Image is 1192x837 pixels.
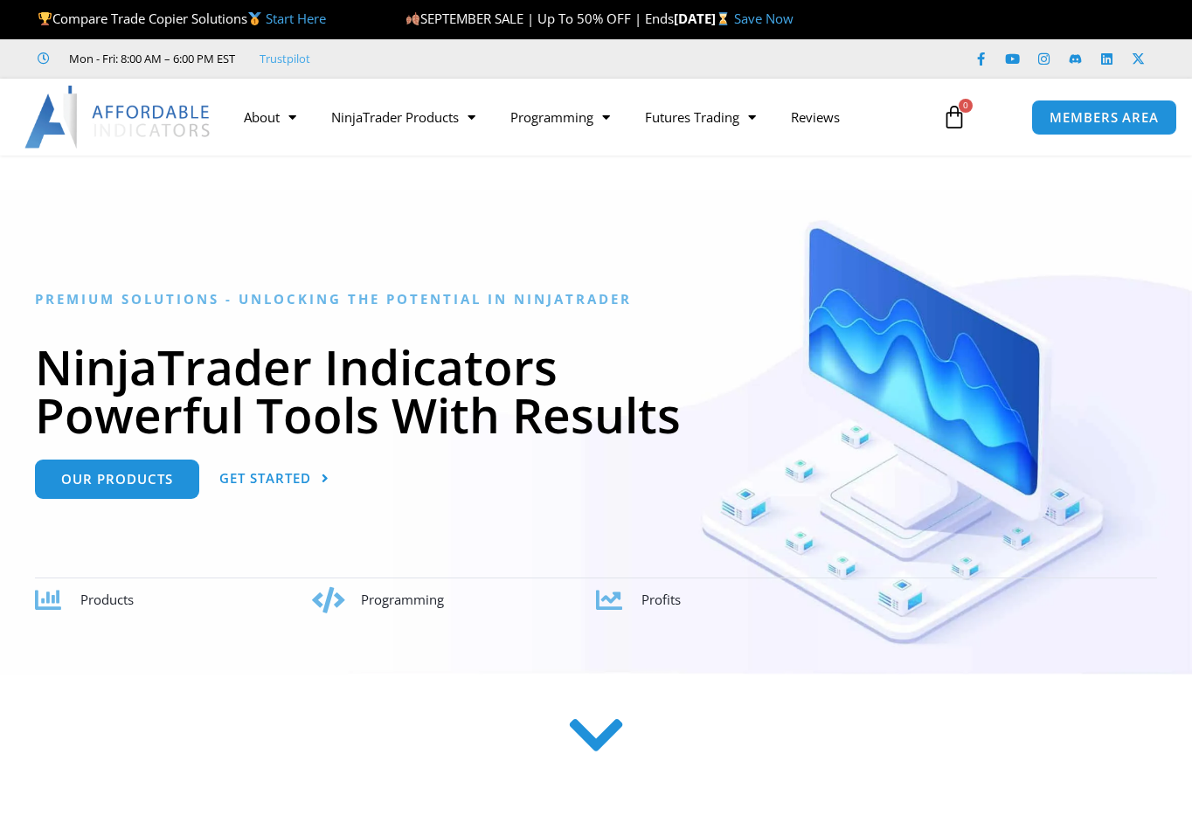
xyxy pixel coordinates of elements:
[61,473,173,486] span: Our Products
[734,10,794,27] a: Save Now
[35,460,199,499] a: Our Products
[627,97,773,137] a: Futures Trading
[219,472,311,485] span: Get Started
[959,99,973,113] span: 0
[38,12,52,25] img: 🏆
[361,591,444,608] span: Programming
[674,10,734,27] strong: [DATE]
[916,92,993,142] a: 0
[406,12,419,25] img: 🍂
[1050,111,1159,124] span: MEMBERS AREA
[65,48,235,69] span: Mon - Fri: 8:00 AM – 6:00 PM EST
[35,291,1157,308] h6: Premium Solutions - Unlocking the Potential in NinjaTrader
[35,342,1157,439] h1: NinjaTrader Indicators Powerful Tools With Results
[314,97,493,137] a: NinjaTrader Products
[405,10,674,27] span: SEPTEMBER SALE | Up To 50% OFF | Ends
[248,12,261,25] img: 🥇
[226,97,930,137] nav: Menu
[493,97,627,137] a: Programming
[773,97,857,137] a: Reviews
[24,86,212,149] img: LogoAI | Affordable Indicators – NinjaTrader
[38,10,326,27] span: Compare Trade Copier Solutions
[260,48,310,69] a: Trustpilot
[717,12,730,25] img: ⌛
[219,460,329,499] a: Get Started
[266,10,326,27] a: Start Here
[80,591,134,608] span: Products
[226,97,314,137] a: About
[641,591,681,608] span: Profits
[1031,100,1177,135] a: MEMBERS AREA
